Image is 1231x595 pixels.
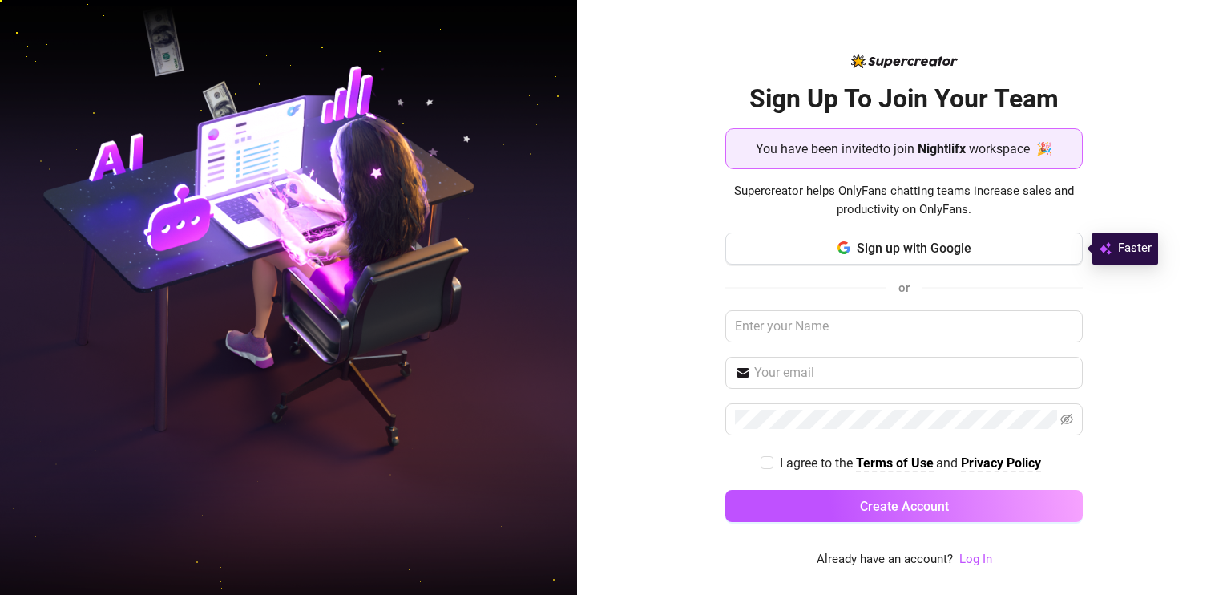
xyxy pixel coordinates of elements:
img: logo-BBDzfeDw.svg [851,54,958,68]
a: Privacy Policy [961,455,1041,472]
span: Create Account [860,499,949,514]
button: Sign up with Google [725,233,1083,265]
span: You have been invited to join [756,139,914,159]
strong: Nightlifx [918,141,966,156]
a: Log In [959,550,992,569]
a: Log In [959,552,992,566]
span: Supercreator helps OnlyFans chatting teams increase sales and productivity on OnlyFans. [725,182,1083,220]
span: I agree to the [780,455,856,471]
span: Faster [1118,239,1152,258]
input: Enter your Name [725,310,1083,342]
button: Create Account [725,490,1083,522]
a: Terms of Use [856,455,934,472]
span: and [936,455,961,471]
input: Your email [754,363,1073,382]
span: Already have an account? [817,550,953,569]
strong: Terms of Use [856,455,934,471]
h2: Sign Up To Join Your Team [725,83,1083,115]
img: svg%3e [1099,239,1112,258]
span: eye-invisible [1060,413,1073,426]
span: Sign up with Google [857,241,971,256]
span: or [898,281,910,295]
span: workspace 🎉 [969,139,1052,159]
strong: Privacy Policy [961,455,1041,471]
